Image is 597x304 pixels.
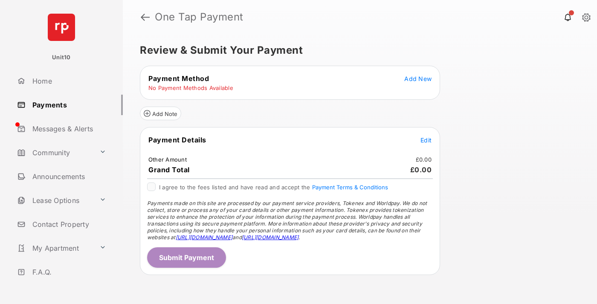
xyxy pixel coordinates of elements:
[14,119,123,139] a: Messages & Alerts
[14,190,96,211] a: Lease Options
[420,136,432,144] span: Edit
[48,14,75,41] img: svg+xml;base64,PHN2ZyB4bWxucz0iaHR0cDovL3d3dy53My5vcmcvMjAwMC9zdmciIHdpZHRoPSI2NCIgaGVpZ2h0PSI2NC...
[404,75,432,82] span: Add New
[140,107,181,120] button: Add Note
[159,184,388,191] span: I agree to the fees listed and have read and accept the
[148,84,234,92] td: No Payment Methods Available
[14,166,123,187] a: Announcements
[14,214,123,235] a: Contact Property
[404,74,432,83] button: Add New
[147,247,226,268] button: Submit Payment
[14,238,96,258] a: My Apartment
[415,156,432,163] td: £0.00
[148,74,209,83] span: Payment Method
[155,12,243,22] strong: One Tap Payment
[14,95,123,115] a: Payments
[14,262,123,282] a: F.A.Q.
[420,136,432,144] button: Edit
[14,142,96,163] a: Community
[140,45,573,55] h5: Review & Submit Your Payment
[52,53,71,62] p: Unit10
[14,71,123,91] a: Home
[148,165,190,174] span: Grand Total
[410,165,432,174] span: £0.00
[148,156,187,163] td: Other Amount
[176,234,232,240] a: [URL][DOMAIN_NAME]
[148,136,206,144] span: Payment Details
[312,184,388,191] button: I agree to the fees listed and have read and accept the
[242,234,298,240] a: [URL][DOMAIN_NAME]
[147,200,427,240] span: Payments made on this site are processed by our payment service providers, Tokenex and Worldpay. ...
